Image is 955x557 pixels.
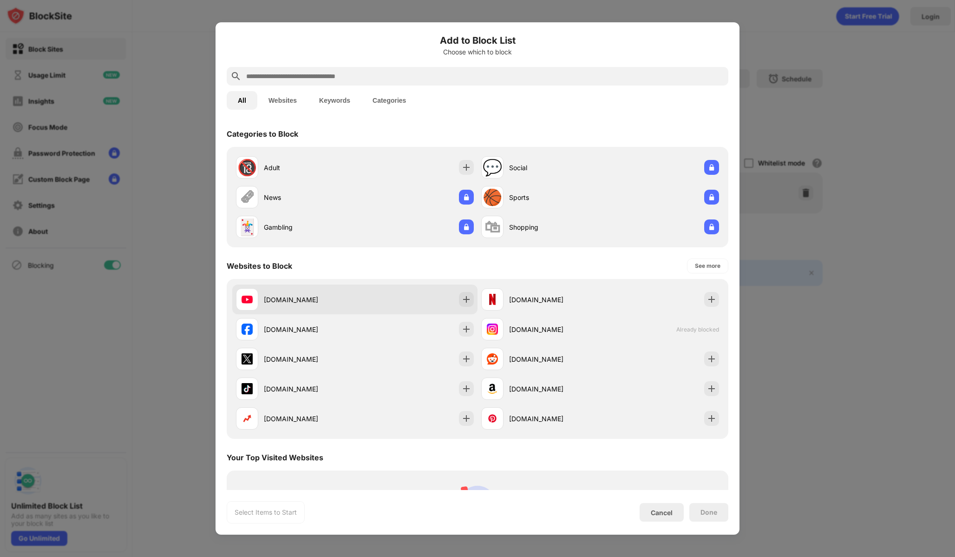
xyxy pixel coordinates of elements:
img: personal-suggestions.svg [455,482,500,526]
button: Websites [257,91,308,110]
div: Shopping [509,222,600,232]
div: [DOMAIN_NAME] [509,295,600,305]
div: Websites to Block [227,261,292,271]
button: Categories [361,91,417,110]
div: 🗞 [239,188,255,207]
div: See more [695,261,720,271]
img: favicons [242,383,253,394]
img: favicons [487,383,498,394]
img: favicons [242,324,253,335]
div: Select Items to Start [235,508,297,517]
div: [DOMAIN_NAME] [509,354,600,364]
div: Done [700,509,717,516]
span: Already blocked [676,326,719,333]
div: [DOMAIN_NAME] [509,325,600,334]
img: search.svg [230,71,242,82]
div: [DOMAIN_NAME] [264,325,355,334]
button: Keywords [308,91,361,110]
div: [DOMAIN_NAME] [264,295,355,305]
div: 🃏 [237,218,257,237]
div: Your Top Visited Websites [227,453,323,462]
div: Adult [264,163,355,172]
img: favicons [242,353,253,365]
div: Cancel [651,509,673,517]
div: News [264,192,355,202]
div: 💬 [483,158,502,177]
div: [DOMAIN_NAME] [264,414,355,424]
img: favicons [487,413,498,424]
h6: Add to Block List [227,33,728,47]
div: Gambling [264,222,355,232]
div: Sports [509,192,600,202]
div: 🛍 [484,218,500,237]
div: Social [509,163,600,172]
div: Choose which to block [227,48,728,56]
img: favicons [487,353,498,365]
button: All [227,91,257,110]
div: 🔞 [237,158,257,177]
div: Categories to Block [227,129,298,139]
div: [DOMAIN_NAME] [509,384,600,394]
div: [DOMAIN_NAME] [264,354,355,364]
div: [DOMAIN_NAME] [509,414,600,424]
div: 🏀 [483,188,502,207]
div: [DOMAIN_NAME] [264,384,355,394]
img: favicons [242,294,253,305]
img: favicons [487,294,498,305]
img: favicons [242,413,253,424]
img: favicons [487,324,498,335]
